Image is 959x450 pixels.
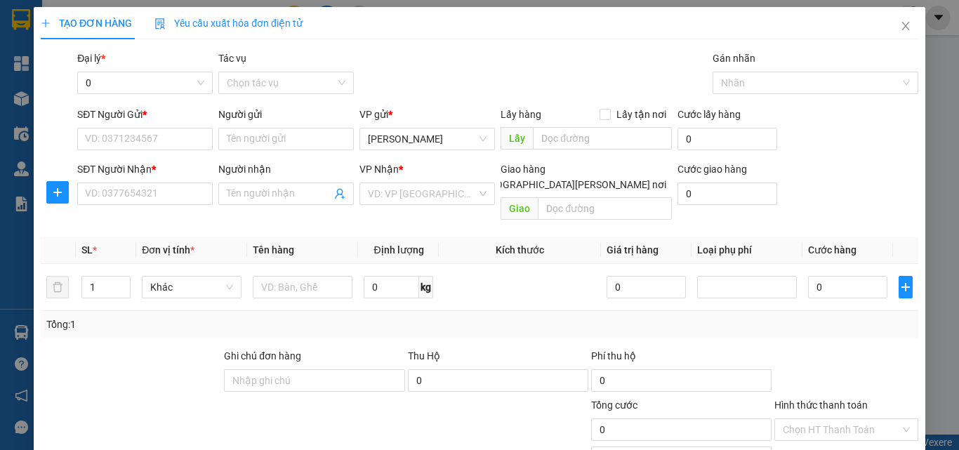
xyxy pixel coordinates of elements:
[677,183,777,205] input: Cước giao hàng
[373,244,423,256] span: Định lượng
[886,7,925,46] button: Close
[359,164,399,175] span: VP Nhận
[154,18,166,29] img: icon
[591,399,637,411] span: Tổng cước
[677,128,777,150] input: Cước lấy hàng
[407,350,439,362] span: Thu Hộ
[154,18,303,29] span: Yêu cầu xuất hóa đơn điện tử
[419,276,433,298] span: kg
[474,177,671,192] span: [GEOGRAPHIC_DATA][PERSON_NAME] nơi
[46,317,371,332] div: Tổng: 1
[610,107,671,122] span: Lấy tận nơi
[900,20,911,32] span: close
[77,161,213,177] div: SĐT Người Nhận
[677,109,740,120] label: Cước lấy hàng
[606,276,685,298] input: 0
[218,107,354,122] div: Người gửi
[501,164,545,175] span: Giao hàng
[774,399,868,411] label: Hình thức thanh toán
[692,237,802,264] th: Loại phụ phí
[218,161,354,177] div: Người nhận
[533,127,671,150] input: Dọc đường
[808,244,857,256] span: Cước hàng
[150,277,233,298] span: Khác
[606,244,658,256] span: Giá trị hàng
[538,197,671,220] input: Dọc đường
[47,187,68,198] span: plus
[501,197,538,220] span: Giao
[218,53,246,64] label: Tác vụ
[359,107,495,122] div: VP gửi
[46,181,69,204] button: plus
[77,53,105,64] span: Đại lý
[224,369,404,392] input: Ghi chú đơn hàng
[142,244,194,256] span: Đơn vị tính
[253,276,352,298] input: VD: Bàn, Ghế
[899,276,913,298] button: plus
[77,107,213,122] div: SĐT Người Gửi
[496,244,544,256] span: Kích thước
[46,276,69,298] button: delete
[713,53,755,64] label: Gán nhãn
[224,350,301,362] label: Ghi chú đơn hàng
[81,244,93,256] span: SL
[41,18,51,28] span: plus
[677,164,746,175] label: Cước giao hàng
[899,282,912,293] span: plus
[591,348,772,369] div: Phí thu hộ
[501,127,533,150] span: Lấy
[501,109,541,120] span: Lấy hàng
[253,244,294,256] span: Tên hàng
[86,72,204,93] span: 0
[368,128,487,150] span: VP Võ Chí Công
[41,18,132,29] span: TẠO ĐƠN HÀNG
[334,188,345,199] span: user-add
